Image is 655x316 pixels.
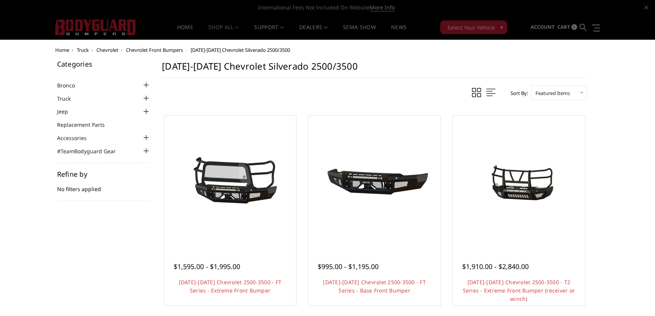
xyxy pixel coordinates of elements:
[299,25,328,39] a: Dealers
[323,279,426,294] a: [DATE]-[DATE] Chevrolet 2500-3500 - FT Series - Base Front Bumper
[254,25,284,39] a: Support
[57,134,96,142] a: Accessories
[162,61,587,78] h1: [DATE]-[DATE] Chevrolet Silverado 2500/3500
[500,23,503,31] span: ▾
[57,121,114,129] a: Replacement Parts
[55,47,69,53] a: Home
[166,117,295,246] a: 2024-2025 Chevrolet 2500-3500 - FT Series - Extreme Front Bumper 2024-2025 Chevrolet 2500-3500 - ...
[55,19,137,35] img: BODYGUARD BUMPERS
[343,25,376,39] a: SEMA Show
[370,4,395,11] a: More Info
[462,262,529,271] span: $1,910.00 - $2,840.00
[179,279,282,294] a: [DATE]-[DATE] Chevrolet 2500-3500 - FT Series - Extreme Front Bumper
[557,17,577,37] a: Cart 0
[191,47,290,53] span: [DATE]-[DATE] Chevrolet Silverado 2500/3500
[463,279,575,302] a: [DATE]-[DATE] Chevrolet 2500-3500 - T2 Series - Extreme Front Bumper (receiver or winch)
[455,117,583,246] a: 2024-2025 Chevrolet 2500-3500 - T2 Series - Extreme Front Bumper (receiver or winch) 2024-2025 Ch...
[310,117,439,246] a: 2024-2025 Chevrolet 2500-3500 - FT Series - Base Front Bumper 2024-2025 Chevrolet 2500-3500 - FT ...
[57,171,151,201] div: No filters applied
[440,20,507,34] button: Select Your Vehicle
[318,262,379,271] span: $995.00 - $1,195.00
[57,107,78,115] a: Jeep
[174,262,240,271] span: $1,595.00 - $1,995.00
[57,81,84,89] a: Bronco
[177,25,193,39] a: Home
[57,61,151,67] h5: Categories
[531,17,555,37] a: Account
[557,23,570,30] span: Cart
[57,147,125,155] a: #TeamBodyguard Gear
[531,23,555,30] span: Account
[506,87,528,99] label: Sort By:
[77,47,89,53] a: Truck
[208,25,239,39] a: shop all
[57,95,80,103] a: Truck
[391,25,407,39] a: News
[96,47,118,53] a: Chevrolet
[57,171,151,177] h5: Refine by
[447,23,495,31] span: Select Your Vehicle
[571,24,577,30] span: 0
[126,47,183,53] a: Chevrolet Front Bumpers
